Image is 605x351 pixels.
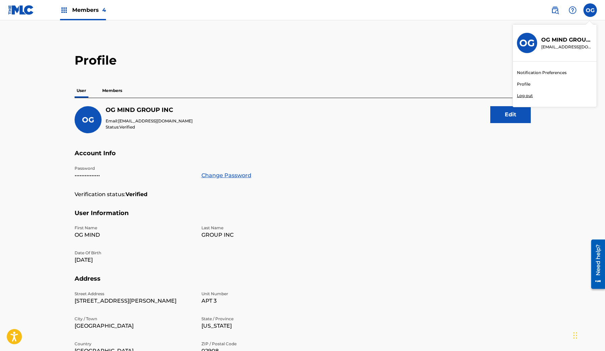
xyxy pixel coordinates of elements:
p: Verification status: [75,190,126,198]
a: Public Search [548,3,562,17]
p: Password [75,165,193,171]
a: Profile [517,81,530,87]
img: help [569,6,577,14]
span: OG [82,115,94,124]
p: [STREET_ADDRESS][PERSON_NAME] [75,297,193,305]
button: Edit [490,106,531,123]
div: User Menu [583,3,597,17]
p: Last Name [201,225,320,231]
iframe: Resource Center [586,237,605,291]
a: Change Password [201,171,251,180]
h3: OG [519,37,535,49]
iframe: Chat Widget [571,319,605,351]
p: [DATE] [75,256,193,264]
h5: User Information [75,209,531,225]
p: ••••••••••••••• [75,171,193,180]
img: search [551,6,559,14]
p: Members [100,84,124,98]
div: Drag [573,325,577,346]
h2: Profile [75,53,531,68]
p: Log out [517,93,533,99]
img: MLC Logo [8,5,34,15]
p: [GEOGRAPHIC_DATA] [75,322,193,330]
p: Street Address [75,291,193,297]
p: User [75,84,88,98]
p: Date Of Birth [75,250,193,256]
span: Members [72,6,106,14]
div: Help [566,3,579,17]
p: GROUP INC [201,231,320,239]
p: OG MIND GROUP INC [541,36,593,44]
span: [EMAIL_ADDRESS][DOMAIN_NAME] [118,118,193,123]
p: City / Town [75,316,193,322]
span: 4 [102,7,106,13]
p: Status: [106,124,193,130]
img: Top Rightsholders [60,6,68,14]
p: State / Province [201,316,320,322]
p: OG MIND [75,231,193,239]
p: Email: [106,118,193,124]
strong: Verified [126,190,147,198]
h5: Account Info [75,149,531,165]
p: APT 3 [201,297,320,305]
p: Unit Number [201,291,320,297]
p: ogmindgroupinc@gmail.com [541,44,593,50]
h5: Address [75,275,531,291]
p: First Name [75,225,193,231]
h5: OG MIND GROUP INC [106,106,193,114]
span: Verified [119,124,135,130]
p: ZIP / Postal Code [201,341,320,347]
a: Notification Preferences [517,70,567,76]
p: [US_STATE] [201,322,320,330]
p: Country [75,341,193,347]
